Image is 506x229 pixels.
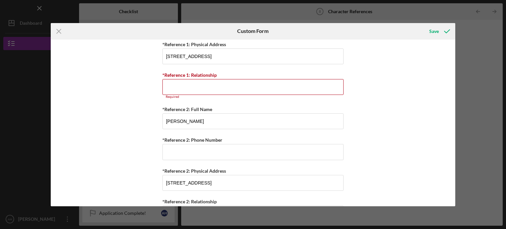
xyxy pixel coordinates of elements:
[423,25,455,38] button: Save
[162,106,212,112] label: *Reference 2: Full Name
[162,137,222,143] label: *Reference 2: Phone Number
[162,42,226,47] label: *Reference 1: Physical Address
[162,168,226,174] label: *Reference 2: Physical Address
[162,199,217,204] label: *Reference 2: Relationship
[429,25,439,38] div: Save
[162,95,344,99] div: Required
[237,28,268,34] h6: Custom Form
[162,72,217,78] label: *Reference 1: Relationship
